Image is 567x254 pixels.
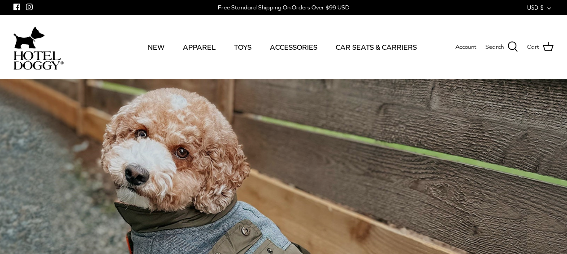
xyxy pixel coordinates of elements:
[175,32,224,62] a: APPAREL
[455,43,476,50] span: Account
[485,43,504,52] span: Search
[218,4,349,12] div: Free Standard Shipping On Orders Over $99 USD
[13,4,20,10] a: Facebook
[26,4,33,10] a: Instagram
[133,32,431,62] div: Primary navigation
[328,32,425,62] a: CAR SEATS & CARRIERS
[485,41,518,53] a: Search
[13,51,64,70] img: hoteldoggycom
[139,32,173,62] a: NEW
[455,43,476,52] a: Account
[527,43,539,52] span: Cart
[13,24,64,70] a: hoteldoggycom
[218,1,349,14] a: Free Standard Shipping On Orders Over $99 USD
[527,41,554,53] a: Cart
[226,32,260,62] a: TOYS
[13,24,45,51] img: dog-icon.svg
[262,32,325,62] a: ACCESSORIES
